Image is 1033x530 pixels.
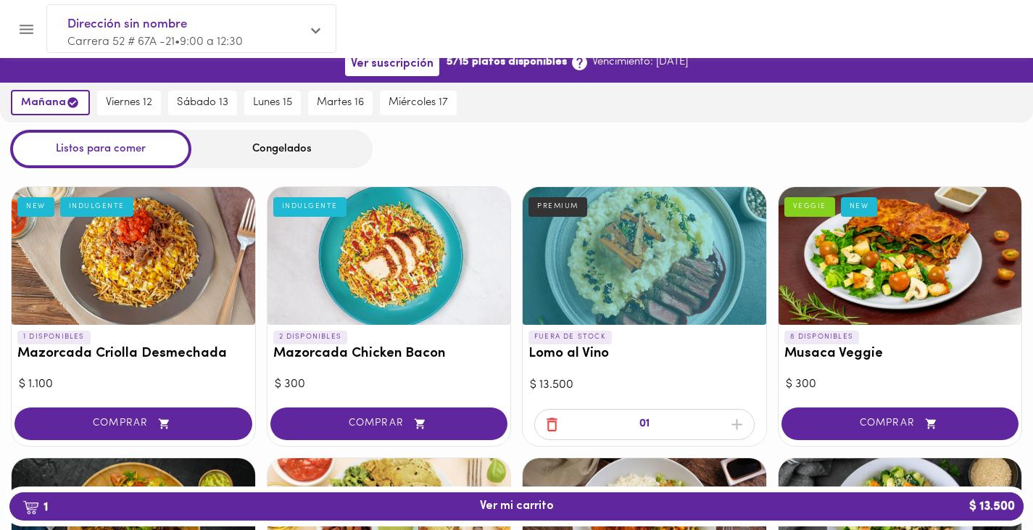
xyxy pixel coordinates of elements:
div: INDULGENTE [60,197,133,216]
p: FUERA DE STOCK [528,331,612,344]
button: Menu [9,12,44,47]
button: Ver suscripción [345,53,439,75]
p: 1 DISPONIBLES [17,331,91,344]
div: NEW [17,197,54,216]
button: COMPRAR [14,407,252,440]
div: $ 13.500 [530,377,759,394]
div: $ 1.100 [19,376,248,393]
span: viernes 12 [106,96,152,109]
div: Musaca Veggie [779,187,1022,325]
button: miércoles 17 [380,91,457,115]
span: Ver mi carrito [480,500,554,513]
button: COMPRAR [781,407,1019,440]
div: $ 300 [275,376,504,393]
div: Listos para comer [10,130,191,168]
div: INDULGENTE [273,197,347,216]
div: Mazorcada Criolla Desmechada [12,187,255,325]
b: 1 [14,497,57,516]
p: 2 DISPONIBLES [273,331,348,344]
div: PREMIUM [528,197,587,216]
span: mañana [21,96,80,109]
span: COMPRAR [800,418,1001,430]
p: 8 DISPONIBLES [784,331,860,344]
div: $ 300 [786,376,1015,393]
span: COMPRAR [33,418,234,430]
button: viernes 12 [97,91,161,115]
span: sábado 13 [177,96,228,109]
img: cart.png [22,500,39,515]
div: Lomo al Vino [523,187,766,325]
h3: Lomo al Vino [528,347,760,362]
p: Vencimiento: [DATE] [592,54,688,70]
button: 1Ver mi carrito$ 13.500 [9,492,1024,521]
button: COMPRAR [270,407,508,440]
b: 5/15 platos disponibles [447,54,567,70]
button: martes 16 [308,91,373,115]
span: COMPRAR [289,418,490,430]
button: lunes 15 [244,91,301,115]
span: Carrera 52 # 67A -21 • 9:00 a 12:30 [67,36,243,48]
h3: Mazorcada Chicken Bacon [273,347,505,362]
div: NEW [841,197,878,216]
span: Ver suscripción [351,57,433,71]
span: lunes 15 [253,96,292,109]
span: Dirección sin nombre [67,15,301,34]
iframe: Messagebird Livechat Widget [949,446,1019,515]
button: sábado 13 [168,91,237,115]
h3: Musaca Veggie [784,347,1016,362]
div: Mazorcada Chicken Bacon [267,187,511,325]
span: martes 16 [317,96,364,109]
div: Congelados [191,130,373,168]
div: VEGGIE [784,197,835,216]
p: 01 [639,416,650,433]
h3: Mazorcada Criolla Desmechada [17,347,249,362]
button: mañana [11,90,90,115]
span: miércoles 17 [389,96,448,109]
